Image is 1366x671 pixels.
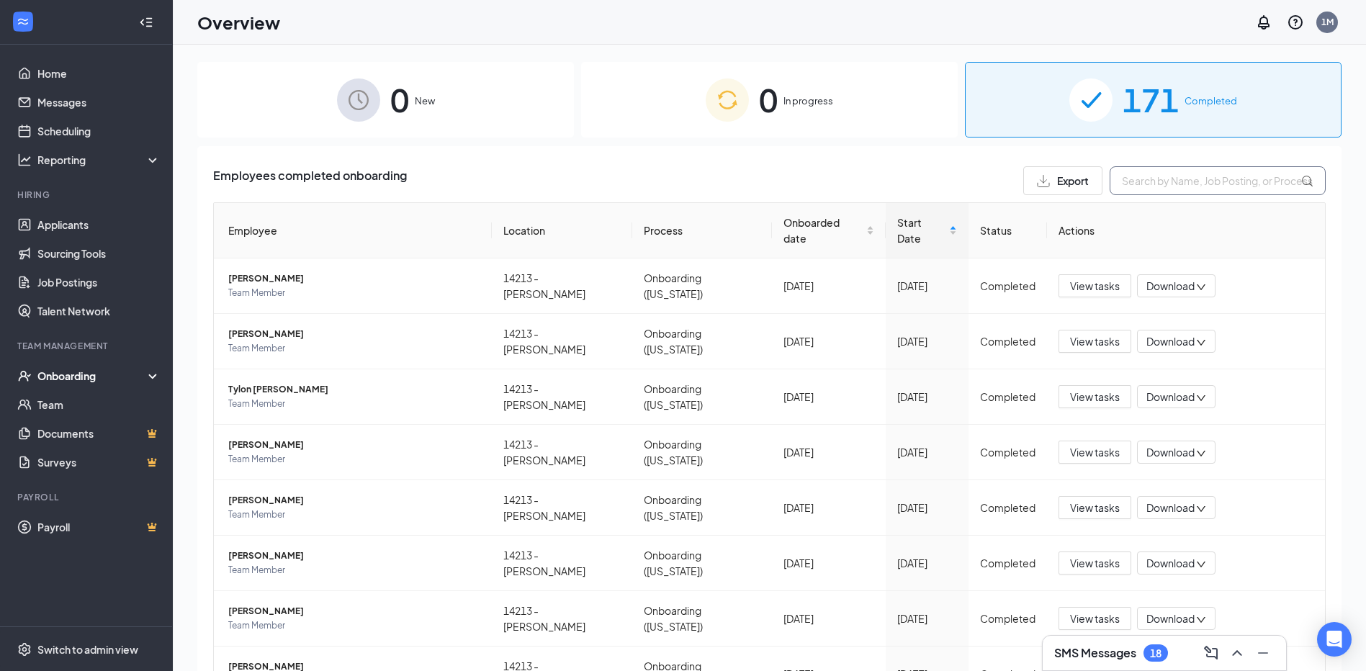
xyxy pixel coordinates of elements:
th: Actions [1047,203,1325,258]
div: [DATE] [783,500,874,515]
div: 1M [1321,16,1334,28]
th: Process [632,203,772,258]
span: View tasks [1070,611,1120,626]
span: Onboarded date [783,215,863,246]
span: [PERSON_NAME] [228,493,480,508]
a: Job Postings [37,268,161,297]
a: Messages [37,88,161,117]
td: 14213 - [PERSON_NAME] [492,258,633,314]
a: PayrollCrown [37,513,161,541]
span: Tylon [PERSON_NAME] [228,382,480,397]
div: 18 [1150,647,1161,659]
td: Onboarding ([US_STATE]) [632,480,772,536]
td: 14213 - [PERSON_NAME] [492,536,633,591]
span: Download [1146,334,1195,349]
div: Payroll [17,491,158,503]
div: [DATE] [897,389,957,405]
a: Scheduling [37,117,161,145]
td: 14213 - [PERSON_NAME] [492,425,633,480]
span: down [1196,504,1206,514]
button: Minimize [1252,641,1275,665]
div: Completed [980,333,1035,349]
span: Start Date [897,215,946,246]
div: [DATE] [783,611,874,626]
span: down [1196,282,1206,292]
span: Team Member [228,397,480,411]
span: View tasks [1070,444,1120,460]
span: [PERSON_NAME] [228,327,480,341]
div: Completed [980,500,1035,515]
span: Download [1146,279,1195,294]
td: 14213 - [PERSON_NAME] [492,369,633,425]
button: View tasks [1059,330,1131,353]
div: Open Intercom Messenger [1317,622,1352,657]
td: Onboarding ([US_STATE]) [632,258,772,314]
th: Status [969,203,1047,258]
td: 14213 - [PERSON_NAME] [492,314,633,369]
svg: Collapse [139,15,153,30]
span: [PERSON_NAME] [228,271,480,286]
span: Download [1146,389,1195,405]
h1: Overview [197,10,280,35]
span: [PERSON_NAME] [228,549,480,563]
div: [DATE] [897,278,957,294]
svg: ComposeMessage [1203,644,1220,662]
a: Applicants [37,210,161,239]
div: Hiring [17,189,158,201]
button: View tasks [1059,441,1131,464]
button: View tasks [1059,274,1131,297]
a: Talent Network [37,297,161,325]
span: 0 [759,75,778,125]
svg: Analysis [17,153,32,167]
span: Team Member [228,286,480,300]
svg: ChevronUp [1228,644,1246,662]
a: Sourcing Tools [37,239,161,268]
span: Team Member [228,341,480,356]
div: [DATE] [783,444,874,460]
span: View tasks [1070,389,1120,405]
span: [PERSON_NAME] [228,604,480,618]
a: SurveysCrown [37,448,161,477]
div: Completed [980,278,1035,294]
div: [DATE] [783,555,874,571]
span: In progress [783,94,833,108]
span: [PERSON_NAME] [228,438,480,452]
div: Reporting [37,153,161,167]
div: [DATE] [897,500,957,515]
button: View tasks [1059,551,1131,575]
td: Onboarding ([US_STATE]) [632,314,772,369]
svg: Settings [17,642,32,657]
button: ChevronUp [1226,641,1249,665]
div: Completed [980,611,1035,626]
td: Onboarding ([US_STATE]) [632,591,772,647]
span: Employees completed onboarding [213,166,407,195]
input: Search by Name, Job Posting, or Process [1110,166,1326,195]
span: Download [1146,500,1195,515]
svg: QuestionInfo [1287,14,1304,31]
span: Team Member [228,563,480,577]
div: Completed [980,555,1035,571]
span: Team Member [228,618,480,633]
svg: WorkstreamLogo [16,14,30,29]
td: Onboarding ([US_STATE]) [632,425,772,480]
div: [DATE] [897,333,957,349]
th: Employee [214,203,492,258]
th: Location [492,203,633,258]
div: [DATE] [783,278,874,294]
div: [DATE] [897,611,957,626]
th: Onboarded date [772,203,886,258]
div: [DATE] [897,444,957,460]
svg: UserCheck [17,369,32,383]
button: View tasks [1059,496,1131,519]
div: Completed [980,444,1035,460]
div: Completed [980,389,1035,405]
span: Download [1146,445,1195,460]
svg: Minimize [1254,644,1272,662]
a: Home [37,59,161,88]
button: View tasks [1059,385,1131,408]
span: 0 [390,75,409,125]
div: Team Management [17,340,158,352]
div: Onboarding [37,369,148,383]
button: View tasks [1059,607,1131,630]
svg: Notifications [1255,14,1272,31]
